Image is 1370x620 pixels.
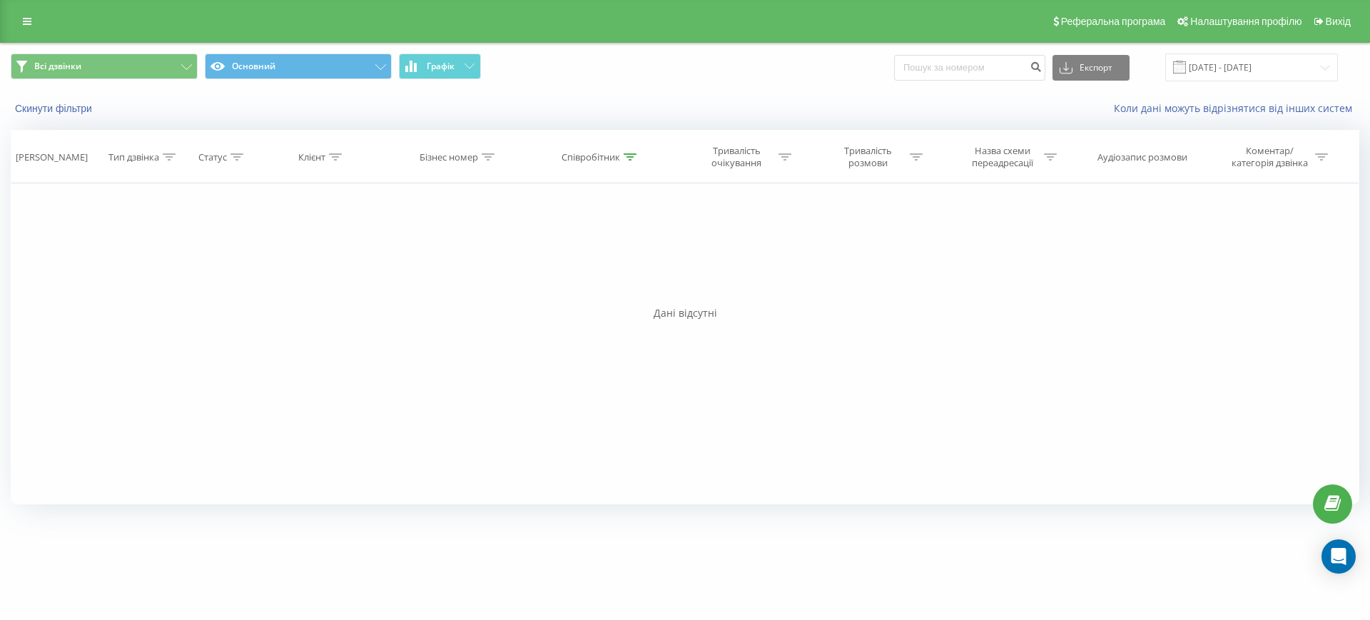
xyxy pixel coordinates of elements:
div: Open Intercom Messenger [1321,539,1356,574]
div: Статус [198,151,227,163]
div: [PERSON_NAME] [16,151,88,163]
a: Коли дані можуть відрізнятися вiд інших систем [1114,101,1359,115]
div: Аудіозапис розмови [1097,151,1187,163]
span: Графік [427,61,455,71]
div: Тип дзвінка [108,151,159,163]
div: Назва схеми переадресації [964,145,1040,169]
span: Всі дзвінки [34,61,81,72]
div: Дані відсутні [11,306,1359,320]
div: Бізнес номер [420,151,478,163]
div: Клієнт [298,151,325,163]
span: Вихід [1326,16,1351,27]
div: Співробітник [562,151,620,163]
button: Скинути фільтри [11,102,99,115]
button: Всі дзвінки [11,54,198,79]
span: Реферальна програма [1061,16,1166,27]
div: Тривалість очікування [699,145,775,169]
button: Основний [205,54,392,79]
input: Пошук за номером [894,55,1045,81]
div: Тривалість розмови [830,145,906,169]
button: Експорт [1052,55,1130,81]
span: Налаштування профілю [1190,16,1301,27]
div: Коментар/категорія дзвінка [1228,145,1311,169]
button: Графік [399,54,481,79]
